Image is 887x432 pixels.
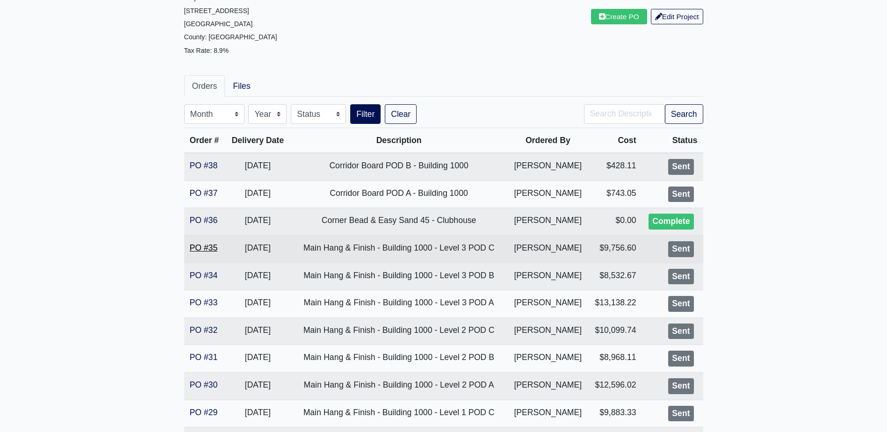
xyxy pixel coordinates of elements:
[508,128,588,153] th: Ordered By
[225,235,290,263] td: [DATE]
[225,75,258,97] a: Files
[668,406,693,422] div: Sent
[508,180,588,208] td: [PERSON_NAME]
[190,408,218,417] a: PO #29
[668,241,693,257] div: Sent
[190,325,218,335] a: PO #32
[225,400,290,427] td: [DATE]
[290,345,507,373] td: Main Hang & Finish - Building 1000 - Level 2 POD B
[584,104,665,124] input: Search
[184,128,225,153] th: Order #
[588,235,642,263] td: $9,756.60
[668,378,693,394] div: Sent
[225,128,290,153] th: Delivery Date
[588,180,642,208] td: $743.05
[225,208,290,236] td: [DATE]
[225,317,290,345] td: [DATE]
[190,298,218,307] a: PO #33
[225,290,290,318] td: [DATE]
[225,263,290,290] td: [DATE]
[290,290,507,318] td: Main Hang & Finish - Building 1000 - Level 3 POD A
[184,47,229,54] small: Tax Rate: 8.9%
[290,235,507,263] td: Main Hang & Finish - Building 1000 - Level 3 POD C
[290,400,507,427] td: Main Hang & Finish - Building 1000 - Level 1 POD C
[190,161,218,170] a: PO #38
[290,180,507,208] td: Corridor Board POD A - Building 1000
[290,153,507,180] td: Corridor Board POD B - Building 1000
[184,20,253,28] small: [GEOGRAPHIC_DATA]
[668,159,693,175] div: Sent
[350,104,381,124] button: Filter
[588,400,642,427] td: $9,883.33
[588,345,642,373] td: $8,968.11
[290,128,507,153] th: Description
[225,180,290,208] td: [DATE]
[668,296,693,312] div: Sent
[225,372,290,400] td: [DATE]
[668,269,693,285] div: Sent
[190,380,218,389] a: PO #30
[588,372,642,400] td: $12,596.02
[190,188,218,198] a: PO #37
[290,208,507,236] td: Corner Bead & Easy Sand 45 - Clubhouse
[508,345,588,373] td: [PERSON_NAME]
[649,214,693,230] div: Complete
[225,153,290,180] td: [DATE]
[588,263,642,290] td: $8,532.67
[190,353,218,362] a: PO #31
[184,7,249,14] small: [STREET_ADDRESS]
[642,128,703,153] th: Status
[665,104,703,124] button: Search
[290,372,507,400] td: Main Hang & Finish - Building 1000 - Level 2 POD A
[508,235,588,263] td: [PERSON_NAME]
[184,75,225,97] a: Orders
[588,208,642,236] td: $0.00
[668,324,693,339] div: Sent
[588,290,642,318] td: $13,138.22
[588,317,642,345] td: $10,099.74
[508,153,588,180] td: [PERSON_NAME]
[668,187,693,202] div: Sent
[184,33,277,41] small: County: [GEOGRAPHIC_DATA]
[668,351,693,367] div: Sent
[588,128,642,153] th: Cost
[508,317,588,345] td: [PERSON_NAME]
[588,153,642,180] td: $428.11
[591,9,647,24] a: Create PO
[508,263,588,290] td: [PERSON_NAME]
[651,9,703,24] a: Edit Project
[290,317,507,345] td: Main Hang & Finish - Building 1000 - Level 2 POD C
[190,243,218,252] a: PO #35
[508,372,588,400] td: [PERSON_NAME]
[290,263,507,290] td: Main Hang & Finish - Building 1000 - Level 3 POD B
[190,216,218,225] a: PO #36
[508,208,588,236] td: [PERSON_NAME]
[508,400,588,427] td: [PERSON_NAME]
[225,345,290,373] td: [DATE]
[508,290,588,318] td: [PERSON_NAME]
[385,104,417,124] a: Clear
[190,271,218,280] a: PO #34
